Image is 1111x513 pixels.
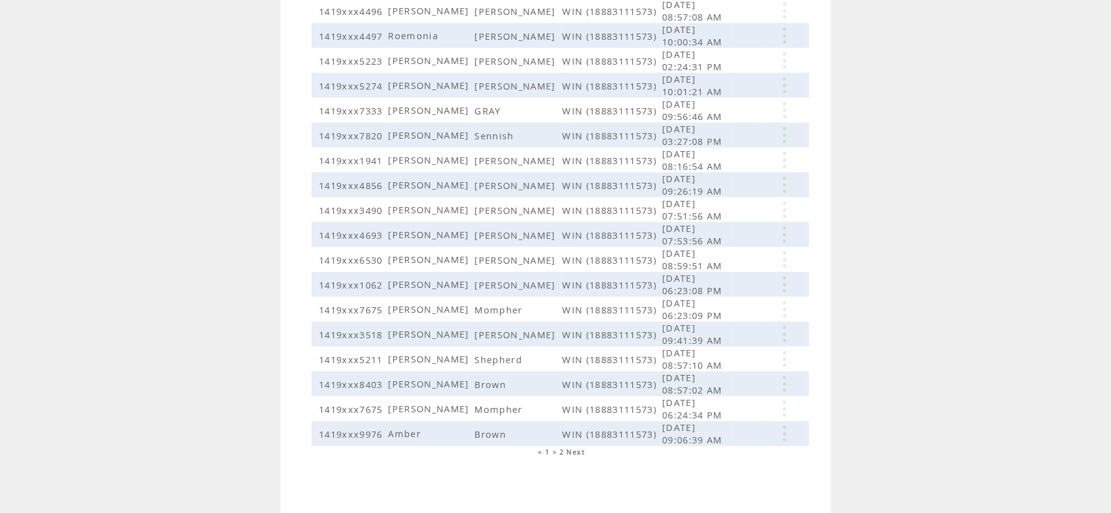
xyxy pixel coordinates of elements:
[319,154,386,167] span: 1419xxx1941
[662,122,726,147] span: [DATE] 03:27:08 PM
[562,129,660,142] span: WIN (18883111573)
[388,178,472,191] span: [PERSON_NAME]
[388,353,472,365] span: [PERSON_NAME]
[388,328,472,340] span: [PERSON_NAME]
[319,378,386,391] span: 1419xxx8403
[319,55,386,67] span: 1419xxx5223
[388,104,472,116] span: [PERSON_NAME]
[562,204,660,216] span: WIN (18883111573)
[474,428,509,440] span: Brown
[662,297,726,321] span: [DATE] 06:23:09 PM
[562,378,660,391] span: WIN (18883111573)
[662,98,726,122] span: [DATE] 09:56:46 AM
[562,229,660,241] span: WIN (18883111573)
[388,253,472,266] span: [PERSON_NAME]
[562,303,660,316] span: WIN (18883111573)
[562,30,660,42] span: WIN (18883111573)
[388,54,472,67] span: [PERSON_NAME]
[319,204,386,216] span: 1419xxx3490
[474,403,525,415] span: Mompher
[662,321,726,346] span: [DATE] 09:41:39 AM
[562,279,660,291] span: WIN (18883111573)
[388,203,472,216] span: [PERSON_NAME]
[662,73,726,98] span: [DATE] 10:01:21 AM
[474,80,558,92] span: [PERSON_NAME]
[319,229,386,241] span: 1419xxx4693
[474,378,509,391] span: Brown
[474,104,504,117] span: GRAY
[319,104,386,117] span: 1419xxx7333
[319,428,386,440] span: 1419xxx9976
[388,29,441,42] span: Roemonia
[474,254,558,266] span: [PERSON_NAME]
[474,129,517,142] span: Sennish
[319,179,386,192] span: 1419xxx4856
[388,4,472,17] span: [PERSON_NAME]
[560,448,564,456] a: 2
[566,448,584,456] a: Next
[662,346,726,371] span: [DATE] 08:57:10 AM
[474,55,558,67] span: [PERSON_NAME]
[662,48,726,73] span: [DATE] 02:24:31 PM
[388,79,472,91] span: [PERSON_NAME]
[388,154,472,166] span: [PERSON_NAME]
[474,229,558,241] span: [PERSON_NAME]
[662,23,726,48] span: [DATE] 10:00:34 AM
[319,80,386,92] span: 1419xxx5274
[319,279,386,291] span: 1419xxx1062
[388,427,424,440] span: Amber
[662,172,726,197] span: [DATE] 09:26:19 AM
[319,254,386,266] span: 1419xxx6530
[562,5,660,17] span: WIN (18883111573)
[562,179,660,192] span: WIN (18883111573)
[319,303,386,316] span: 1419xxx7675
[319,353,386,366] span: 1419xxx5211
[388,377,472,390] span: [PERSON_NAME]
[388,303,472,315] span: [PERSON_NAME]
[562,55,660,67] span: WIN (18883111573)
[662,222,726,247] span: [DATE] 07:53:56 AM
[662,272,726,297] span: [DATE] 06:23:08 PM
[662,197,726,222] span: [DATE] 07:51:56 AM
[562,254,660,266] span: WIN (18883111573)
[319,30,386,42] span: 1419xxx4497
[562,154,660,167] span: WIN (18883111573)
[474,30,558,42] span: [PERSON_NAME]
[662,147,726,172] span: [DATE] 08:16:54 AM
[562,428,660,440] span: WIN (18883111573)
[388,278,472,290] span: [PERSON_NAME]
[562,353,660,366] span: WIN (18883111573)
[662,247,726,272] span: [DATE] 08:59:51 AM
[474,179,558,192] span: [PERSON_NAME]
[662,421,726,446] span: [DATE] 09:06:39 AM
[319,328,386,341] span: 1419xxx3518
[474,279,558,291] span: [PERSON_NAME]
[662,371,726,396] span: [DATE] 08:57:02 AM
[562,328,660,341] span: WIN (18883111573)
[388,129,472,141] span: [PERSON_NAME]
[474,154,558,167] span: [PERSON_NAME]
[319,5,386,17] span: 1419xxx4496
[388,402,472,415] span: [PERSON_NAME]
[319,129,386,142] span: 1419xxx7820
[474,5,558,17] span: [PERSON_NAME]
[662,396,726,421] span: [DATE] 06:24:34 PM
[319,403,386,415] span: 1419xxx7675
[474,328,558,341] span: [PERSON_NAME]
[388,228,472,241] span: [PERSON_NAME]
[562,80,660,92] span: WIN (18883111573)
[474,204,558,216] span: [PERSON_NAME]
[562,104,660,117] span: WIN (18883111573)
[538,448,557,456] span: < 1 >
[474,303,525,316] span: Mompher
[474,353,525,366] span: Shepherd
[562,403,660,415] span: WIN (18883111573)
